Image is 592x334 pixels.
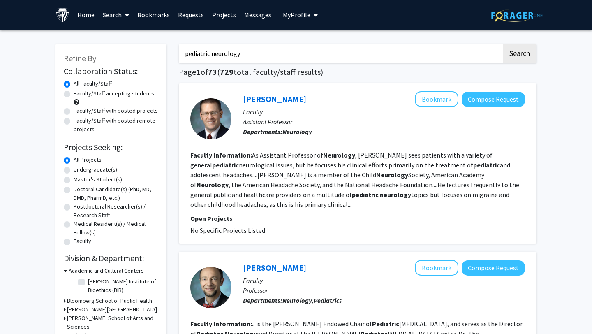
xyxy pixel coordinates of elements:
h2: Collaboration Status: [64,66,158,76]
label: Master's Student(s) [74,175,122,184]
label: Faculty/Staff with posted remote projects [74,116,158,134]
b: Departments: [243,128,282,136]
span: Refine By [64,53,96,63]
iframe: Chat [6,297,35,328]
b: Faculty Information: [190,151,252,159]
label: [PERSON_NAME] Institute of Bioethics (BIB) [88,277,156,295]
span: 729 [220,67,234,77]
b: pediatric [473,161,500,169]
p: Professor [243,285,525,295]
label: Undergraduate(s) [74,165,117,174]
a: Bookmarks [133,0,174,29]
b: pediatric [212,161,239,169]
label: All Projects [74,155,102,164]
h3: [PERSON_NAME][GEOGRAPHIC_DATA] [67,305,157,314]
b: Neurology [323,151,355,159]
b: Neurology [197,181,229,189]
a: Requests [174,0,208,29]
b: pediatric [352,190,379,199]
label: Faculty/Staff with posted projects [74,107,158,115]
b: Pediatric [314,296,339,304]
b: neurology [380,190,411,199]
a: Search [99,0,133,29]
fg-read-more: As Assistant Professor of , [PERSON_NAME] sees patients with a variety of general neurological is... [190,151,519,209]
button: Compose Request to Christopher Oakley [462,92,525,107]
a: Messages [240,0,275,29]
h1: Page of ( total faculty/staff results) [179,67,536,77]
label: All Faculty/Staff [74,79,112,88]
label: Faculty [74,237,91,246]
button: Add Carl Stafstrom to Bookmarks [415,260,458,276]
label: Doctoral Candidate(s) (PhD, MD, DMD, PharmD, etc.) [74,185,158,202]
input: Search Keywords [179,44,502,63]
b: Neurology [376,171,408,179]
p: Open Projects [190,213,525,223]
img: ForagerOne Logo [491,9,543,22]
a: Home [73,0,99,29]
label: Postdoctoral Researcher(s) / Research Staff [74,202,158,220]
h3: Academic and Cultural Centers [69,267,144,275]
b: Neurology [282,296,312,304]
a: Projects [208,0,240,29]
h3: [PERSON_NAME] School of Arts and Sciences [67,314,158,331]
p: Faculty [243,276,525,285]
a: [PERSON_NAME] [243,94,306,104]
b: Faculty Information: [190,320,252,328]
button: Add Christopher Oakley to Bookmarks [415,91,458,107]
span: No Specific Projects Listed [190,226,265,234]
h2: Projects Seeking: [64,142,158,152]
label: Medical Resident(s) / Medical Fellow(s) [74,220,158,237]
span: 1 [196,67,201,77]
h2: Division & Department: [64,253,158,263]
b: Departments: [243,296,282,304]
img: Johns Hopkins University Logo [55,8,70,22]
span: , s [282,296,342,304]
h3: Bloomberg School of Public Health [67,297,152,305]
b: Pediatric [372,320,399,328]
b: Neurology [282,128,312,136]
button: Compose Request to Carl Stafstrom [462,260,525,276]
a: [PERSON_NAME] [243,262,306,273]
p: Assistant Professor [243,117,525,127]
label: Faculty/Staff accepting students [74,89,154,98]
span: My Profile [283,11,310,19]
span: 73 [208,67,217,77]
p: Faculty [243,107,525,117]
button: Search [503,44,536,63]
